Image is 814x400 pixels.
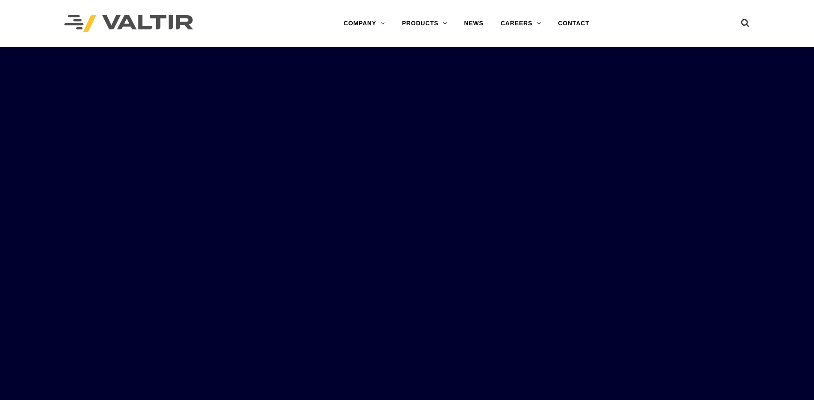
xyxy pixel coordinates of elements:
a: COMPANY [335,15,393,32]
a: CONTACT [550,15,598,32]
a: CAREERS [492,15,550,32]
a: NEWS [456,15,492,32]
a: PRODUCTS [393,15,456,32]
img: Valtir [64,15,193,33]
